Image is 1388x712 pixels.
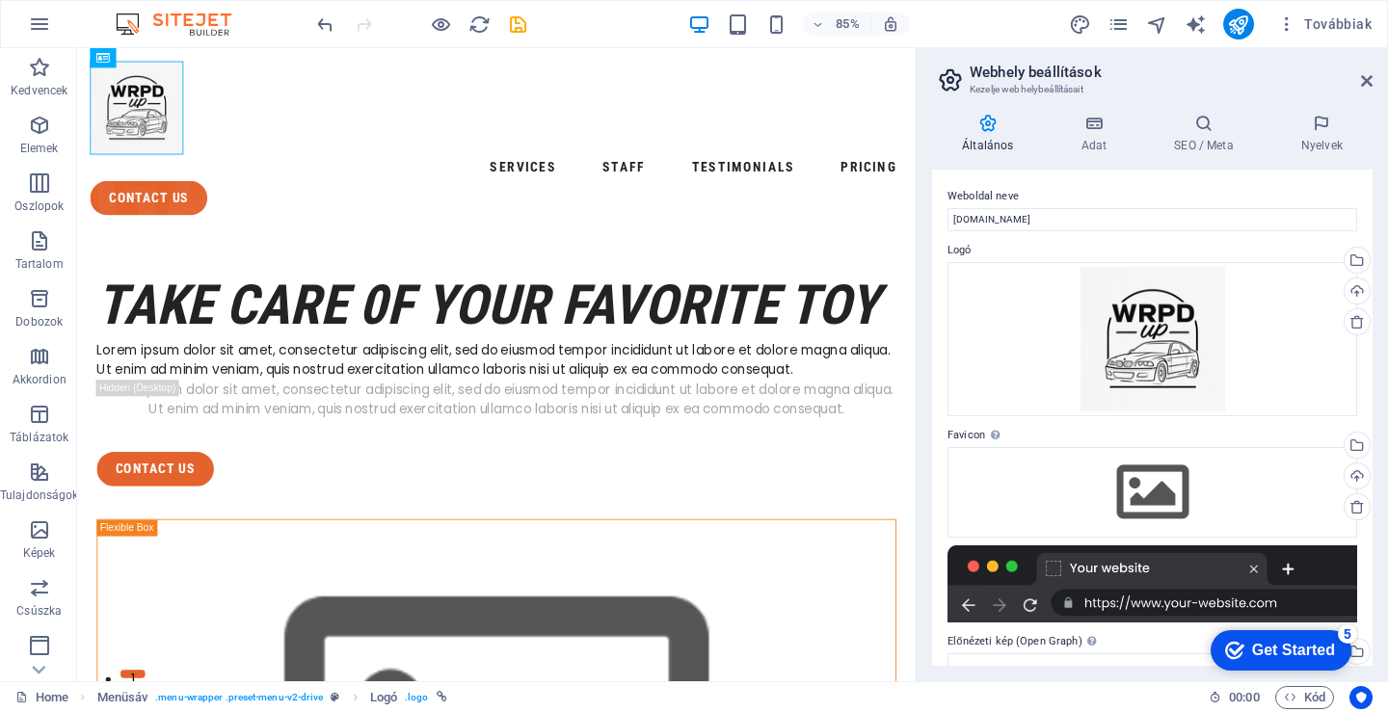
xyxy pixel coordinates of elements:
p: Akkordion [13,372,67,387]
p: Dobozok [15,314,63,330]
i: Tervezés (Ctrl+Alt+Y) [1069,13,1091,36]
button: Kód [1275,686,1334,709]
i: Oldalak (Ctrl+Alt+S) [1108,13,1130,36]
span: Kód [1284,686,1325,709]
button: text_generator [1185,13,1208,36]
label: Előnézeti kép (Open Graph) [948,630,1357,653]
h6: Munkamenet idő [1209,686,1260,709]
i: Navigátor [1146,13,1168,36]
div: WRPD_up_logo-GqibVaIOffmcWZXR8c-Lew.png [948,262,1357,416]
label: Logó [948,239,1357,262]
p: Elemek [20,141,59,156]
button: 85% [803,13,871,36]
span: Továbbiak [1277,14,1372,34]
div: 5 [143,4,162,23]
button: pages [1108,13,1131,36]
p: Oszlopok [14,198,64,214]
button: publish [1223,9,1254,40]
i: Ez az elem egy testreszabható előre beállítás [331,692,339,702]
span: . logo [405,686,428,709]
button: Usercentrics [1349,686,1373,709]
h2: Webhely beállítások [970,64,1373,81]
span: : [1242,690,1245,704]
div: Get Started 5 items remaining, 0% complete [15,10,156,50]
nav: breadcrumb [97,686,447,709]
i: Ez az elem hivatkozásra mutat [437,692,447,702]
label: Favicon [948,424,1357,447]
button: navigator [1146,13,1169,36]
span: 00 00 [1229,686,1259,709]
i: Weboldal újratöltése [468,13,491,36]
button: reload [467,13,491,36]
input: Név... [948,208,1357,231]
h4: Nyelvek [1271,114,1373,154]
p: Csúszka [16,603,62,619]
span: Kattintson a kijelöléshez. Dupla kattintás az szerkesztéshez [97,686,148,709]
h6: 85% [832,13,863,36]
button: save [506,13,529,36]
img: Editor Logo [111,13,255,36]
p: Képek [23,545,56,561]
h4: Általános [932,114,1051,154]
i: AI Writer [1185,13,1207,36]
h4: SEO / Meta [1144,114,1271,154]
i: Visszavonás: Színek megváltoztatása (Ctrl+Z) [314,13,336,36]
label: Weboldal neve [948,185,1357,208]
div: Get Started [57,21,140,39]
span: Kattintson a kijelöléshez. Dupla kattintás az szerkesztéshez [370,686,397,709]
a: Kattintson a kijelölés megszüntetéséhez. Dupla kattintás az oldalak megnyitásához [15,686,68,709]
button: Továbbiak [1269,9,1379,40]
i: Átméretezés esetén automatikusan beállítja a nagyítási szintet a választott eszköznek megfelelően. [882,15,899,33]
h4: Adat [1051,114,1144,154]
button: Kattintson ide az előnézeti módból való kilépéshez és a szerkesztés folytatásához [429,13,452,36]
p: Tartalom [15,256,64,272]
p: Kedvencek [11,83,67,98]
button: undo [313,13,336,36]
div: Válasszon fájlokat a fájlkezelőből, a szabadon elérhető képek közül, vagy töltsön fel fájlokat [948,447,1357,538]
span: . menu-wrapper .preset-menu-v2-drive [155,686,323,709]
p: Táblázatok [10,430,68,445]
h3: Kezelje webhelybeállításait [970,81,1334,98]
i: Mentés (Ctrl+S) [507,13,529,36]
button: design [1069,13,1092,36]
i: Közzététel [1227,13,1249,36]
